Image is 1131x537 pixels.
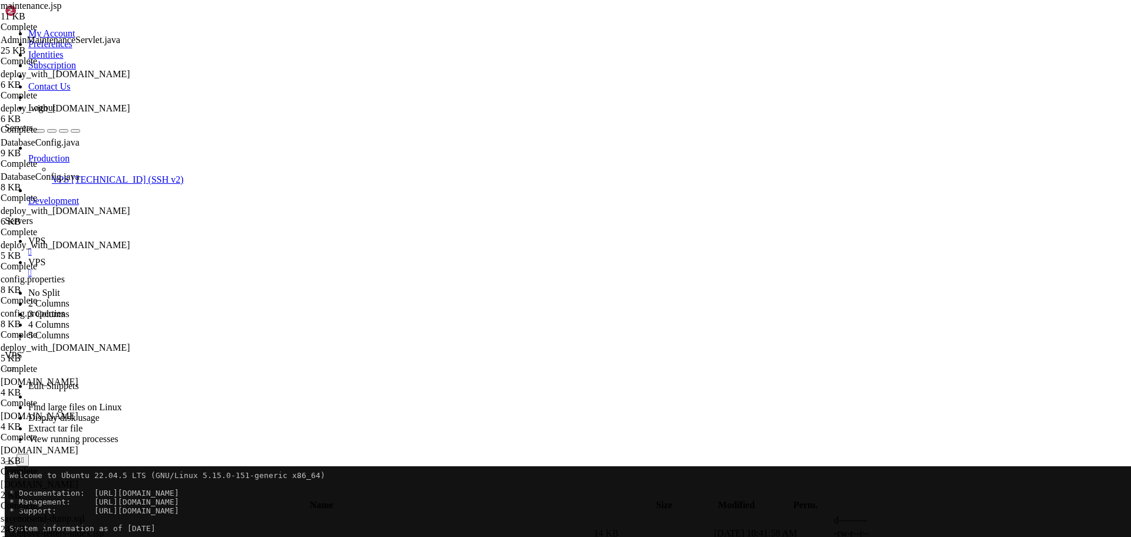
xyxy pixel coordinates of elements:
[1,22,110,32] div: Complete
[1,261,110,272] div: Complete
[1,172,80,182] span: DatabaseConfig.java
[1,377,110,398] span: updateTestDB.sh
[1,319,110,330] div: 8 KB
[1,182,110,193] div: 8 KB
[1,353,110,364] div: 5 KB
[1,466,110,477] div: Complete
[5,146,978,155] x-row: [URL][DOMAIN_NAME]
[1,387,110,398] div: 4 KB
[1,524,110,535] div: 24 KB
[1,295,110,306] div: Complete
[1,490,110,500] div: 2 KB
[5,279,978,288] x-row: see /var/log/unattended-upgrades/unattended-upgrades.log
[5,182,978,190] x-row: 7 updates can be applied immediately.
[5,164,978,173] x-row: Expanded Security Maintenance for Applications is not enabled.
[5,314,978,323] x-row: root@srv893663:~#
[1,90,110,101] div: Complete
[1,103,130,113] span: deploy_with_[DOMAIN_NAME]
[1,206,130,227] span: deploy_with_backup.sh
[1,172,110,193] span: DatabaseConfig.java
[1,308,65,318] span: config.properties
[1,411,110,432] span: updateTestDB.sh
[1,330,110,340] div: Complete
[5,93,978,102] x-row: Memory usage: 30% IPv4 address for eth0: [TECHNICAL_ID]
[1,513,85,523] span: savenotsend-dump.sql
[1,45,110,56] div: 25 KB
[1,274,65,284] span: config.properties
[1,479,110,500] span: updateTestDB.sh
[5,84,978,93] x-row: Usage of /: 9.5% of 48.27GB Users logged in: 0
[1,513,110,535] span: savenotsend-dump.sql
[1,69,130,90] span: deploy_with_backup.sh
[1,456,110,466] div: 3 KB
[1,35,120,45] span: AdminMaintenanceServlet.java
[1,445,78,455] span: [DOMAIN_NAME]
[1,342,130,364] span: deploy_with_backup.sh
[88,314,92,323] div: (18, 35)
[1,69,130,79] span: deploy_with_[DOMAIN_NAME]
[1,137,110,159] span: DatabaseConfig.java
[1,342,130,352] span: deploy_with_[DOMAIN_NAME]
[1,1,110,22] span: maintenance.jsp
[5,305,978,314] x-row: Last login: [DATE] from [TECHNICAL_ID]
[1,411,78,421] span: [DOMAIN_NAME]
[1,56,110,67] div: Complete
[1,432,110,443] div: Complete
[5,190,978,199] x-row: To see these additional updates run: apt list --upgradable
[1,240,130,261] span: deploy_with_backup.sh
[1,421,110,432] div: 4 KB
[1,206,130,216] span: deploy_with_[DOMAIN_NAME]
[1,103,130,124] span: deploy_with_backup.sh
[5,129,978,137] x-row: just raised the bar for easy, resilient and secure K8s cluster deployment.
[5,235,978,243] x-row: New release '24.04.3 LTS' available.
[5,102,978,111] x-row: Swap usage: 0% IPv6 address for eth0: [TECHNICAL_ID]
[1,137,80,147] span: DatabaseConfig.java
[5,243,978,252] x-row: Run 'do-release-upgrade' to upgrade to it.
[5,208,978,217] x-row: 2 additional security updates can be applied with ESM Apps.
[1,148,110,159] div: 9 KB
[5,75,978,84] x-row: System load: 0.0 Processes: 102
[1,377,78,387] span: [DOMAIN_NAME]
[1,193,110,203] div: Complete
[5,22,978,31] x-row: * Documentation: [URL][DOMAIN_NAME]
[1,114,110,124] div: 6 KB
[1,445,110,466] span: updateTestDB.sh
[1,274,110,295] span: config.properties
[5,296,978,305] x-row: *** System restart required ***
[1,308,110,330] span: config.properties
[1,285,110,295] div: 8 KB
[1,240,130,250] span: deploy_with_[DOMAIN_NAME]
[1,398,110,408] div: Complete
[1,216,110,227] div: 6 KB
[5,58,978,67] x-row: System information as of [DATE]
[1,80,110,90] div: 6 KB
[1,227,110,238] div: Complete
[5,217,978,226] x-row: Learn more about enabling ESM Apps service at [URL][DOMAIN_NAME]
[1,124,110,135] div: Complete
[5,40,978,49] x-row: * Support: [URL][DOMAIN_NAME]
[5,270,978,279] x-row: 1 updates could not be installed automatically. For more details,
[1,251,110,261] div: 5 KB
[1,11,110,22] div: 11 KB
[5,5,978,14] x-row: Welcome to Ubuntu 22.04.5 LTS (GNU/Linux 5.15.0-151-generic x86_64)
[5,120,978,129] x-row: * Strictly confined Kubernetes makes edge and IoT secure. Learn how MicroK8s
[1,500,110,511] div: Complete
[1,159,110,169] div: Complete
[1,364,110,374] div: Complete
[1,479,78,489] span: [DOMAIN_NAME]
[5,31,978,40] x-row: * Management: [URL][DOMAIN_NAME]
[1,35,120,56] span: AdminMaintenanceServlet.java
[1,1,62,11] span: maintenance.jsp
